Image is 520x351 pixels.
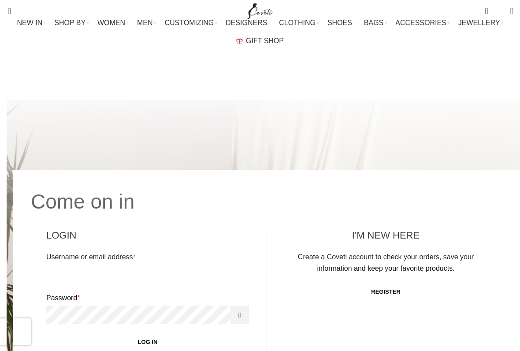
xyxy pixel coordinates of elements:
[246,37,284,45] span: GIFT SHOP
[137,14,156,32] a: MEN
[364,14,386,32] a: BAGS
[327,19,352,27] span: SHOES
[164,19,214,27] span: CUSTOMIZING
[236,38,243,44] img: GiftBag
[97,14,128,32] a: WOMEN
[226,14,270,32] a: DESIGNERS
[97,19,125,27] span: WOMEN
[279,19,316,27] span: CLOTHING
[17,14,46,32] a: NEW IN
[486,4,492,11] span: 0
[497,9,503,15] span: 0
[395,14,449,32] a: ACCESSORIES
[236,32,284,50] a: GIFT SHOP
[54,14,89,32] a: SHOP BY
[458,19,500,27] span: JEWELLERY
[362,283,409,301] a: Register
[458,14,503,32] a: JEWELLERY
[137,19,153,27] span: MEN
[210,52,310,75] h1: My Account
[17,19,43,27] span: NEW IN
[279,14,319,32] a: CLOTHING
[395,19,446,27] span: ACCESSORIES
[2,14,518,50] div: Main navigation
[54,19,85,27] span: SHOP BY
[245,7,275,14] a: Site logo
[327,14,355,32] a: SHOES
[226,81,245,89] a: Home
[226,19,267,27] span: DESIGNERS
[2,2,11,20] a: Search
[164,14,217,32] a: CUSTOMIZING
[364,19,383,27] span: BAGS
[254,79,294,91] span: My Account
[480,2,492,20] a: 0
[495,2,504,20] div: My Wishlist
[230,306,249,324] button: Show password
